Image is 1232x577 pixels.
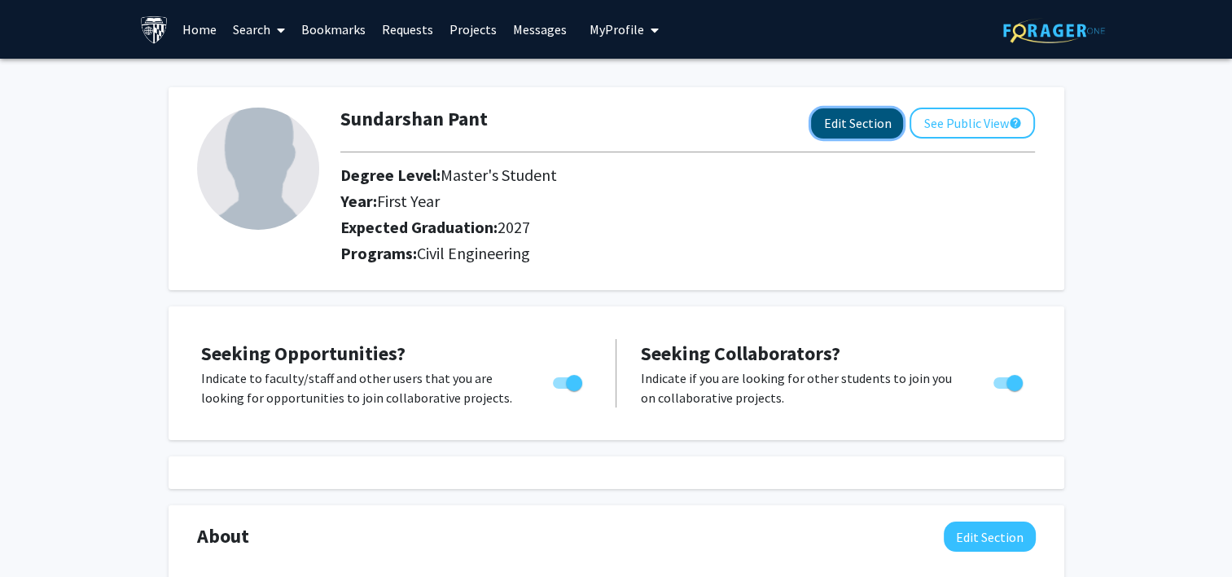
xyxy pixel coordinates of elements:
mat-icon: help [1008,113,1021,133]
span: 2027 [498,217,530,237]
img: Johns Hopkins University Logo [140,15,169,44]
span: About [197,522,249,551]
span: Seeking Opportunities? [201,341,406,366]
span: Civil Engineering [417,243,530,263]
img: ForagerOne Logo [1003,18,1105,43]
div: Toggle [987,368,1032,393]
span: Master's Student [441,165,557,185]
span: My Profile [590,21,644,37]
span: First Year [377,191,440,211]
h2: Expected Graduation: [340,218,895,237]
h2: Programs: [340,244,1035,263]
a: Projects [441,1,505,58]
button: See Public View [910,108,1035,139]
div: Toggle [546,368,591,393]
iframe: Chat [12,504,69,565]
h1: Sundarshan Pant [340,108,488,131]
h2: Degree Level: [340,165,895,185]
p: Indicate if you are looking for other students to join you on collaborative projects. [641,368,962,407]
span: Seeking Collaborators? [641,341,840,366]
p: Indicate to faculty/staff and other users that you are looking for opportunities to join collabor... [201,368,522,407]
button: Edit About [944,522,1036,552]
a: Bookmarks [293,1,374,58]
a: Home [174,1,225,58]
a: Search [225,1,293,58]
h2: Year: [340,192,895,211]
img: Profile Picture [197,108,319,230]
a: Requests [374,1,441,58]
button: Edit Section [811,108,903,139]
a: Messages [505,1,575,58]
